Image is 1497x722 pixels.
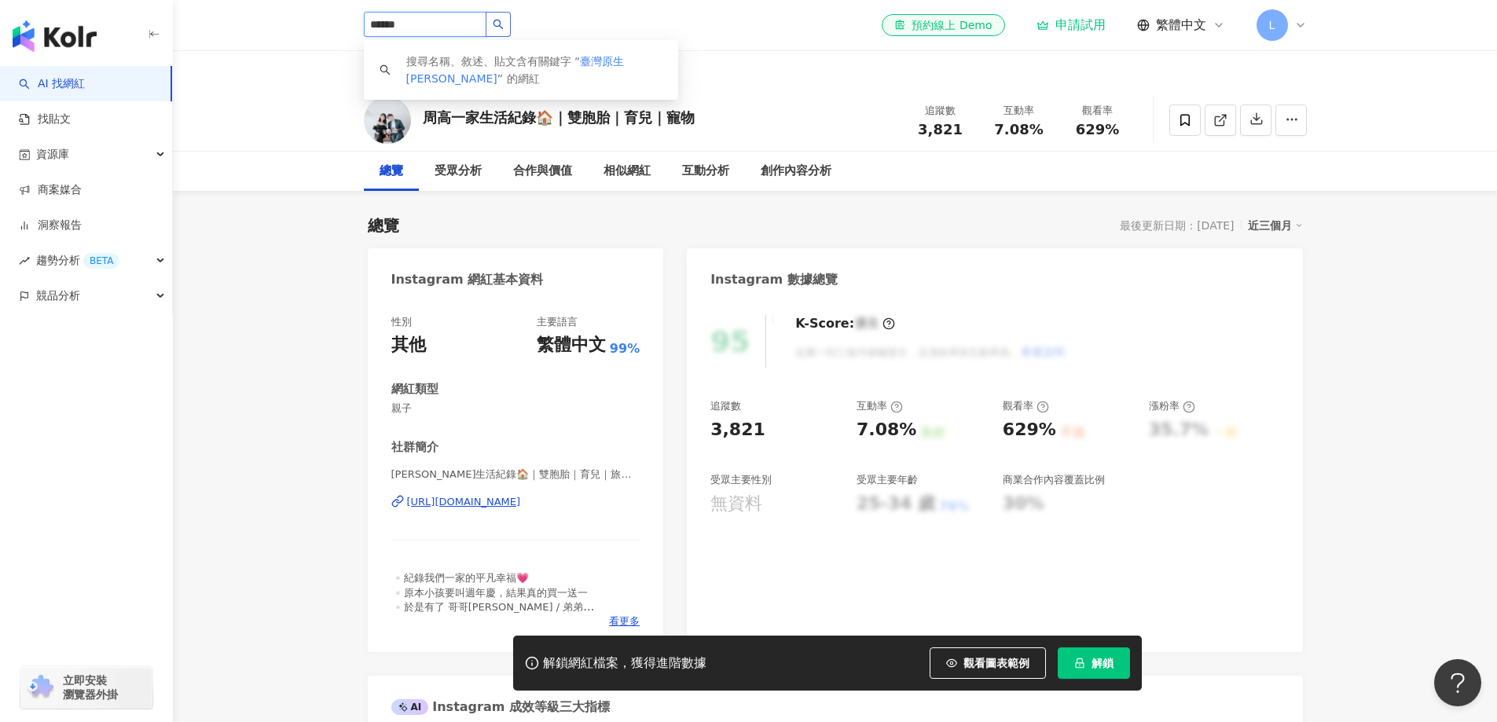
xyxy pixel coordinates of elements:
[930,647,1046,679] button: 觀看圖表範例
[391,271,544,288] div: Instagram 網紅基本資料
[857,473,918,487] div: 受眾主要年齡
[1120,219,1234,232] div: 最後更新日期：[DATE]
[391,333,426,357] div: 其他
[83,253,119,269] div: BETA
[994,122,1043,137] span: 7.08%
[493,19,504,30] span: search
[19,112,71,127] a: 找貼文
[795,315,895,332] div: K-Score :
[380,162,403,181] div: 總覽
[609,614,640,629] span: 看更多
[857,418,916,442] div: 7.08%
[1003,418,1056,442] div: 629%
[882,14,1004,36] a: 預約線上 Demo
[1003,399,1049,413] div: 觀看率
[1092,657,1114,669] span: 解鎖
[710,271,838,288] div: Instagram 數據總覽
[1269,16,1275,34] span: L
[391,495,640,509] a: [URL][DOMAIN_NAME]
[36,137,69,172] span: 資源庫
[682,162,729,181] div: 互動分析
[918,121,963,137] span: 3,821
[19,255,30,266] span: rise
[761,162,831,181] div: 創作內容分析
[36,278,80,313] span: 競品分析
[543,655,706,672] div: 解鎖網紅檔案，獲得進階數據
[604,162,651,181] div: 相似網紅
[19,182,82,198] a: 商案媒合
[391,698,610,716] div: Instagram 成效等級三大指標
[13,20,97,52] img: logo
[407,495,521,509] div: [URL][DOMAIN_NAME]
[19,218,82,233] a: 洞察報告
[911,103,970,119] div: 追蹤數
[435,162,482,181] div: 受眾分析
[894,17,992,33] div: 預約線上 Demo
[391,699,429,715] div: AI
[1037,17,1106,33] a: 申請試用
[1149,399,1195,413] div: 漲粉率
[1074,658,1085,669] span: lock
[1156,16,1206,34] span: 繁體中文
[610,340,640,357] span: 99%
[423,108,695,127] div: 周高一家生活紀錄🏠｜雙胞胎｜育兒｜寵物
[391,439,438,456] div: 社群簡介
[368,214,399,236] div: 總覽
[364,97,411,144] img: KOL Avatar
[391,572,595,655] span: ▫️紀錄我們一家的平凡幸福💗 ▫️原本小孩要叫週年慶，結果真的買一送一 ▫️於是有了 哥哥[PERSON_NAME] / 弟弟[PERSON_NAME] 🍼👬 ▫️ @yuxin4food 媽咪...
[1058,647,1130,679] button: 解鎖
[513,162,572,181] div: 合作與價值
[1003,473,1105,487] div: 商業合作內容覆蓋比例
[710,473,772,487] div: 受眾主要性別
[710,418,765,442] div: 3,821
[36,243,119,278] span: 趨勢分析
[391,315,412,329] div: 性別
[857,399,903,413] div: 互動率
[1076,122,1120,137] span: 629%
[63,673,118,702] span: 立即安裝 瀏覽器外掛
[19,76,85,92] a: searchAI 找網紅
[989,103,1049,119] div: 互動率
[391,381,438,398] div: 網紅類型
[537,333,606,357] div: 繁體中文
[406,53,662,87] div: 搜尋名稱、敘述、貼文含有關鍵字 “ ” 的網紅
[963,657,1029,669] span: 觀看圖表範例
[1068,103,1128,119] div: 觀看率
[710,492,762,516] div: 無資料
[25,675,56,700] img: chrome extension
[391,467,640,482] span: [PERSON_NAME]生活紀錄🏠｜雙胞胎｜育兒｜旅遊 | ckfamily_life
[380,64,391,75] span: search
[537,315,578,329] div: 主要語言
[1248,215,1303,236] div: 近三個月
[391,401,640,416] span: 親子
[710,399,741,413] div: 追蹤數
[20,666,152,709] a: chrome extension立即安裝 瀏覽器外掛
